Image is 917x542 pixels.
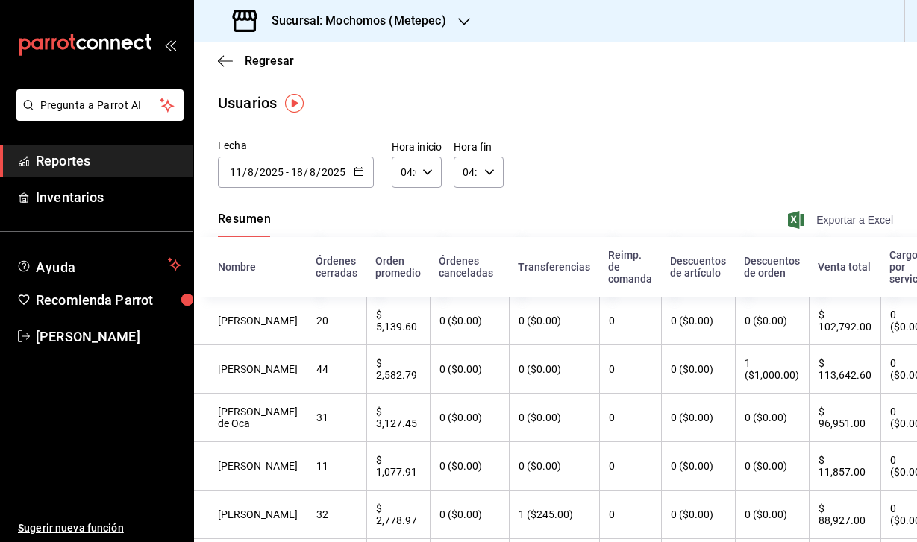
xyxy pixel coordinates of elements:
label: Hora fin [454,142,504,152]
div: navigation tabs [218,212,271,237]
th: 0 [599,297,661,345]
input: Year [259,166,284,178]
th: [PERSON_NAME] [194,297,307,345]
span: Reportes [36,151,181,171]
span: / [304,166,308,178]
th: 0 ($0.00) [430,345,509,394]
th: 0 ($0.00) [661,491,735,539]
th: 1 ($1,000.00) [735,345,809,394]
th: $ 3,127.45 [366,394,430,442]
th: 0 ($0.00) [735,297,809,345]
button: open_drawer_menu [164,39,176,51]
span: Pregunta a Parrot AI [40,98,160,113]
th: [PERSON_NAME] [194,345,307,394]
th: $ 102,792.00 [809,297,880,345]
div: Fecha [218,138,374,154]
th: 11 [307,442,366,491]
input: Month [247,166,254,178]
span: [PERSON_NAME] [36,327,181,347]
th: 0 ($0.00) [430,442,509,491]
span: Regresar [245,54,294,68]
span: Ayuda [36,256,162,274]
th: Descuentos de orden [735,237,809,297]
span: Sugerir nueva función [18,520,181,536]
th: $ 1,077.91 [366,442,430,491]
th: Orden promedio [366,237,430,297]
th: 0 ($0.00) [509,442,599,491]
th: Órdenes cerradas [307,237,366,297]
th: 0 ($0.00) [661,442,735,491]
th: 0 ($0.00) [509,345,599,394]
th: 0 ($0.00) [735,491,809,539]
th: 0 ($0.00) [735,394,809,442]
label: Hora inicio [392,142,442,152]
th: $ 96,951.00 [809,394,880,442]
th: $ 5,139.60 [366,297,430,345]
th: [PERSON_NAME] [194,491,307,539]
th: 0 [599,491,661,539]
th: 0 ($0.00) [661,394,735,442]
th: 0 [599,394,661,442]
th: 1 ($245.00) [509,491,599,539]
input: Month [309,166,316,178]
th: $ 2,778.97 [366,491,430,539]
th: Transferencias [509,237,599,297]
div: Usuarios [218,92,277,114]
img: Tooltip marker [285,94,304,113]
th: $ 113,642.60 [809,345,880,394]
th: Venta total [809,237,880,297]
th: 0 ($0.00) [430,297,509,345]
span: Recomienda Parrot [36,290,181,310]
th: [PERSON_NAME] [194,442,307,491]
input: Day [229,166,242,178]
th: Reimp. de comanda [599,237,661,297]
th: $ 88,927.00 [809,491,880,539]
button: Resumen [218,212,271,237]
input: Day [290,166,304,178]
span: / [254,166,259,178]
th: 0 ($0.00) [430,491,509,539]
th: [PERSON_NAME] de Oca [194,394,307,442]
th: 0 ($0.00) [661,297,735,345]
th: $ 2,582.79 [366,345,430,394]
th: 0 ($0.00) [430,394,509,442]
th: 31 [307,394,366,442]
th: Descuentos de artículo [661,237,735,297]
span: / [316,166,321,178]
th: 0 [599,345,661,394]
th: 0 [599,442,661,491]
th: 32 [307,491,366,539]
span: - [286,166,289,178]
span: Inventarios [36,187,181,207]
th: 0 ($0.00) [735,442,809,491]
button: Pregunta a Parrot AI [16,89,184,121]
button: Regresar [218,54,294,68]
th: 0 ($0.00) [509,394,599,442]
span: / [242,166,247,178]
button: Exportar a Excel [791,211,893,229]
th: Nombre [194,237,307,297]
h3: Sucursal: Mochomos (Metepec) [260,12,446,30]
th: Órdenes canceladas [430,237,509,297]
th: 0 ($0.00) [661,345,735,394]
input: Year [321,166,346,178]
th: 44 [307,345,366,394]
th: 0 ($0.00) [509,297,599,345]
th: $ 11,857.00 [809,442,880,491]
th: 20 [307,297,366,345]
a: Pregunta a Parrot AI [10,108,184,124]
